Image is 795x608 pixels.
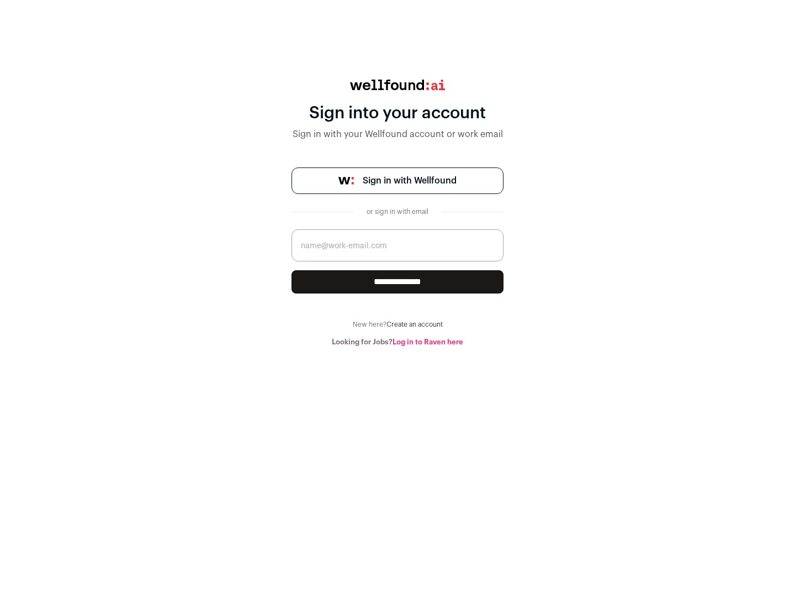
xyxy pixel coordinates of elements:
[393,338,463,345] a: Log in to Raven here
[291,128,504,141] div: Sign in with your Wellfound account or work email
[291,229,504,261] input: name@work-email.com
[291,103,504,123] div: Sign into your account
[363,174,457,187] span: Sign in with Wellfound
[291,338,504,347] div: Looking for Jobs?
[338,177,354,185] img: wellfound-symbol-flush-black-fb3c872781a75f747ccb3a119075da62bfe97bd399995f84a933054e44a575c4.png
[362,207,433,216] div: or sign in with email
[386,321,443,328] a: Create an account
[350,80,445,90] img: wellfound:ai
[291,320,504,329] div: New here?
[291,167,504,194] a: Sign in with Wellfound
